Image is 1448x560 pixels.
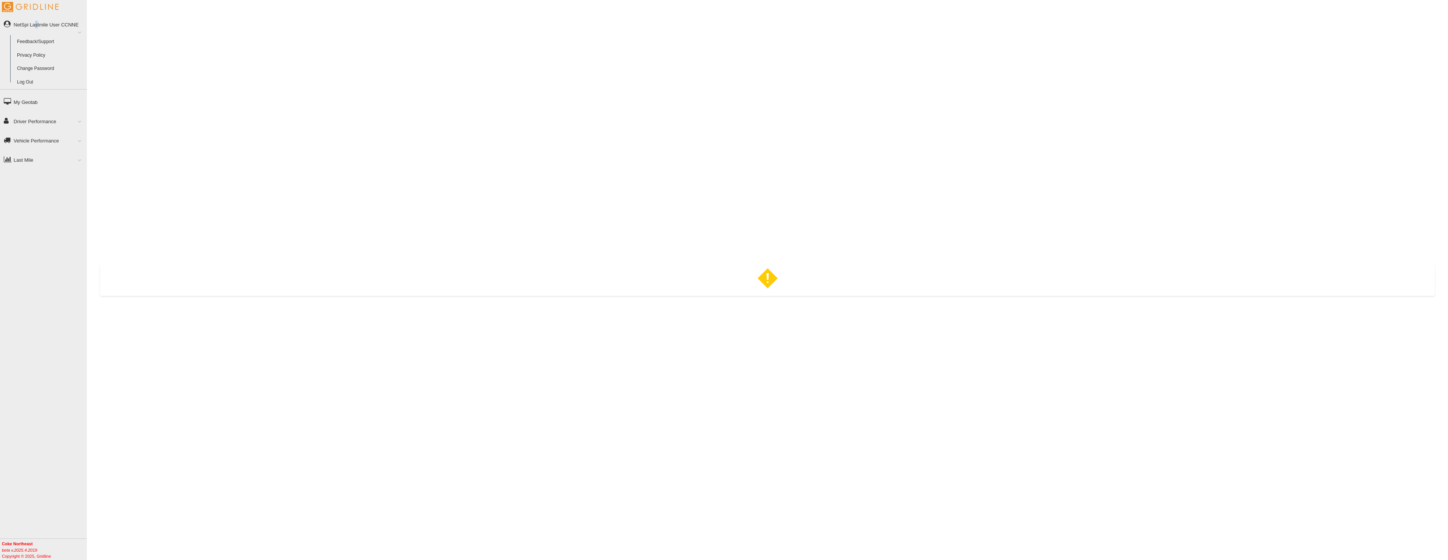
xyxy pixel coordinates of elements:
a: Feedback/Support [14,35,87,49]
i: beta v.2025.4.2019 [2,548,37,552]
div: Copyright © 2025, Gridline [2,541,87,559]
a: Log Out [14,76,87,89]
img: Gridline [2,2,59,12]
a: Privacy Policy [14,49,87,62]
a: Change Password [14,62,87,76]
div: error-box [93,9,1442,551]
b: Coke Northeast [2,541,32,546]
